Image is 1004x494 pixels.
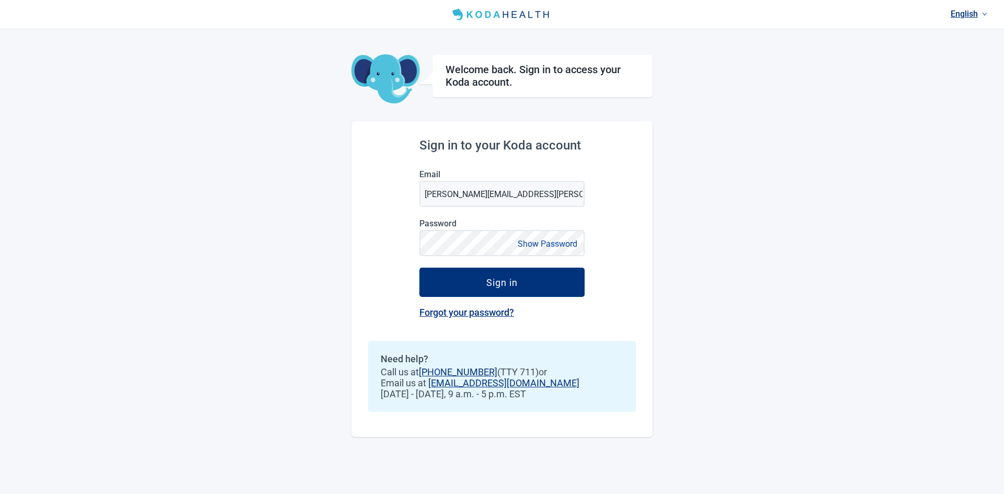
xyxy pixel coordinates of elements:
button: Sign in [419,268,585,297]
span: Email us at [381,377,623,388]
a: [EMAIL_ADDRESS][DOMAIN_NAME] [428,377,579,388]
label: Email [419,169,585,179]
img: Koda Elephant [351,54,420,105]
img: Koda Health [448,6,556,23]
span: down [982,12,987,17]
div: Sign in [486,277,518,288]
a: Forgot your password? [419,307,514,318]
a: Current language: English [946,5,991,22]
main: Main content [351,29,653,437]
span: [DATE] - [DATE], 9 a.m. - 5 p.m. EST [381,388,623,399]
a: [PHONE_NUMBER] [419,366,497,377]
h2: Need help? [381,353,623,364]
h1: Welcome back. Sign in to access your Koda account. [446,63,640,88]
button: Show Password [515,237,580,251]
span: Call us at (TTY 711) or [381,366,623,377]
h2: Sign in to your Koda account [419,138,585,153]
label: Password [419,219,585,228]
